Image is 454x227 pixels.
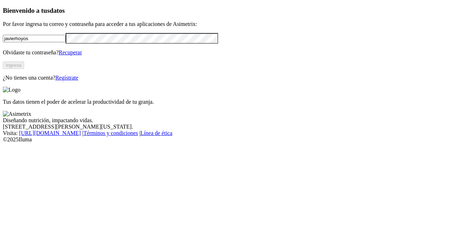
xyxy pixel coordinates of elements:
h3: Bienvenido a tus [3,7,451,15]
a: Recuperar [59,49,82,55]
div: Visita : | | [3,130,451,136]
a: Regístrate [55,75,78,81]
img: Logo [3,87,21,93]
a: Términos y condiciones [83,130,138,136]
input: Tu correo [3,35,66,42]
img: Asimetrix [3,111,31,117]
button: Ingresa [3,61,24,69]
a: Línea de ética [140,130,172,136]
p: ¿No tienes una cuenta? [3,75,451,81]
div: © 2025 Iluma [3,136,451,143]
a: [URL][DOMAIN_NAME] [19,130,81,136]
div: [STREET_ADDRESS][PERSON_NAME][US_STATE]. [3,124,451,130]
p: Por favor ingresa tu correo y contraseña para acceder a tus aplicaciones de Asimetrix: [3,21,451,27]
span: datos [50,7,65,14]
p: Olvidaste tu contraseña? [3,49,451,56]
p: Tus datos tienen el poder de acelerar la productividad de tu granja. [3,99,451,105]
div: Diseñando nutrición, impactando vidas. [3,117,451,124]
